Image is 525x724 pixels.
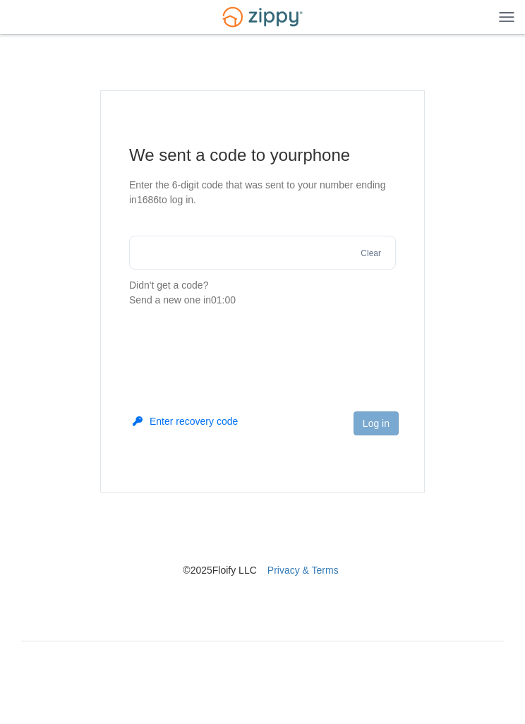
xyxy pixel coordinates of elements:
[129,293,396,308] div: Send a new one in 01:00
[129,278,396,308] p: Didn't get a code?
[499,11,514,22] img: Mobile Dropdown Menu
[133,414,238,428] button: Enter recovery code
[129,178,396,207] p: Enter the 6-digit code that was sent to your number ending in 1686 to log in.
[354,411,399,435] button: Log in
[129,144,396,167] h1: We sent a code to your phone
[267,565,339,576] a: Privacy & Terms
[21,493,504,577] nav: © 2025 Floify LLC
[214,1,311,34] img: Logo
[356,247,385,260] button: Clear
